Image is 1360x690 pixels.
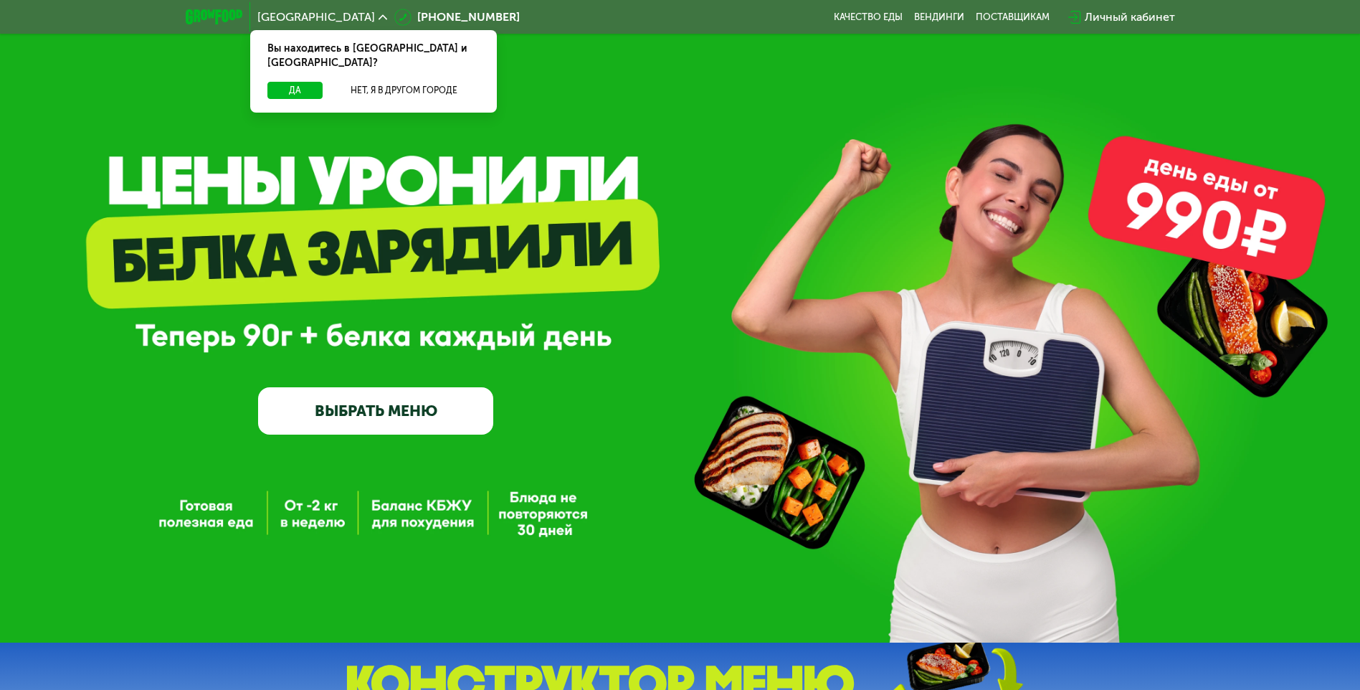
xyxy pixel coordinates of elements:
[257,11,375,23] span: [GEOGRAPHIC_DATA]
[267,82,323,99] button: Да
[834,11,903,23] a: Качество еды
[1085,9,1175,26] div: Личный кабинет
[250,30,497,82] div: Вы находитесь в [GEOGRAPHIC_DATA] и [GEOGRAPHIC_DATA]?
[976,11,1050,23] div: поставщикам
[258,387,493,435] a: ВЫБРАТЬ МЕНЮ
[328,82,480,99] button: Нет, я в другом городе
[394,9,520,26] a: [PHONE_NUMBER]
[914,11,964,23] a: Вендинги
